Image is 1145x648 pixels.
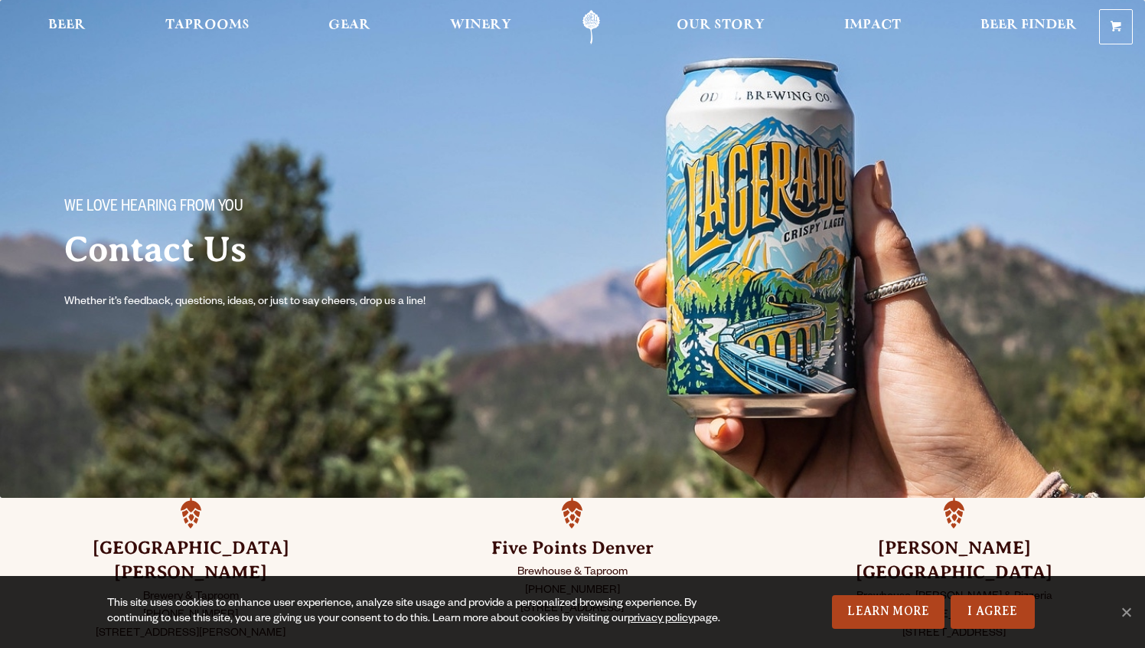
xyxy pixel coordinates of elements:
[951,595,1035,629] a: I Agree
[420,536,726,561] h3: Five Points Denver
[328,19,370,31] span: Gear
[38,536,344,585] h3: [GEOGRAPHIC_DATA][PERSON_NAME]
[165,19,250,31] span: Taprooms
[628,614,693,626] a: privacy policy
[832,595,944,629] a: Learn More
[844,19,901,31] span: Impact
[318,10,380,44] a: Gear
[834,10,911,44] a: Impact
[64,198,243,218] span: We love hearing from you
[801,536,1107,585] h3: [PERSON_NAME] [GEOGRAPHIC_DATA]
[38,10,96,44] a: Beer
[450,19,511,31] span: Winery
[440,10,521,44] a: Winery
[563,10,620,44] a: Odell Home
[420,564,726,619] p: Brewhouse & Taproom [PHONE_NUMBER] [STREET_ADDRESS]
[677,19,765,31] span: Our Story
[970,10,1087,44] a: Beer Finder
[48,19,86,31] span: Beer
[64,231,542,269] h2: Contact Us
[1118,604,1134,620] span: No
[107,597,749,627] div: This site uses cookies to enhance user experience, analyze site usage and provide a personalized ...
[155,10,259,44] a: Taprooms
[980,19,1077,31] span: Beer Finder
[667,10,775,44] a: Our Story
[64,293,456,312] p: Whether it’s feedback, questions, ideas, or just to say cheers, drop us a line!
